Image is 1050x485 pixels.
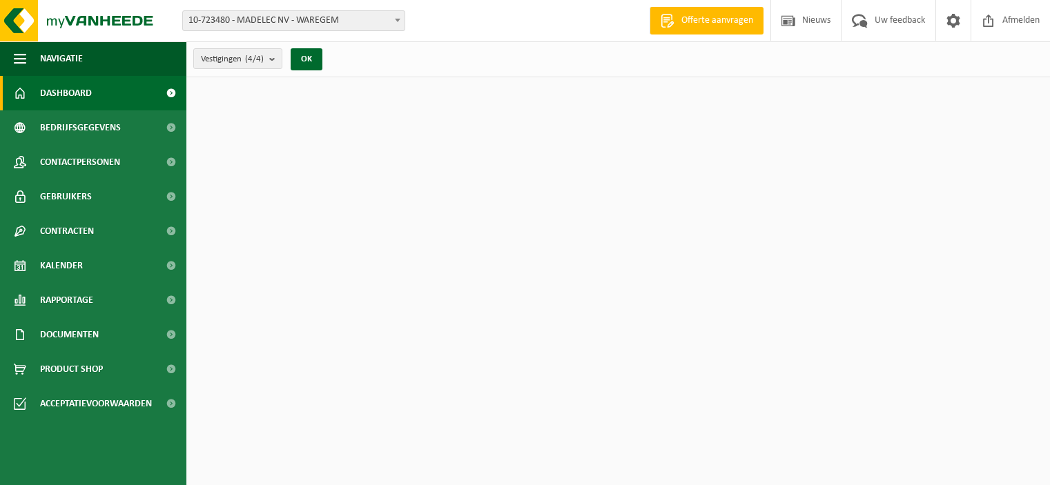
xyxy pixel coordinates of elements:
span: Documenten [40,317,99,352]
span: Kalender [40,248,83,283]
span: Offerte aanvragen [678,14,757,28]
span: Product Shop [40,352,103,386]
span: Vestigingen [201,49,264,70]
count: (4/4) [245,55,264,63]
button: OK [291,48,322,70]
span: Contactpersonen [40,145,120,179]
span: Navigatie [40,41,83,76]
span: Gebruikers [40,179,92,214]
span: Bedrijfsgegevens [40,110,121,145]
span: Acceptatievoorwaarden [40,386,152,421]
a: Offerte aanvragen [650,7,764,34]
span: 10-723480 - MADELEC NV - WAREGEM [182,10,405,31]
span: 10-723480 - MADELEC NV - WAREGEM [183,11,405,30]
span: Rapportage [40,283,93,317]
span: Dashboard [40,76,92,110]
span: Contracten [40,214,94,248]
button: Vestigingen(4/4) [193,48,282,69]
